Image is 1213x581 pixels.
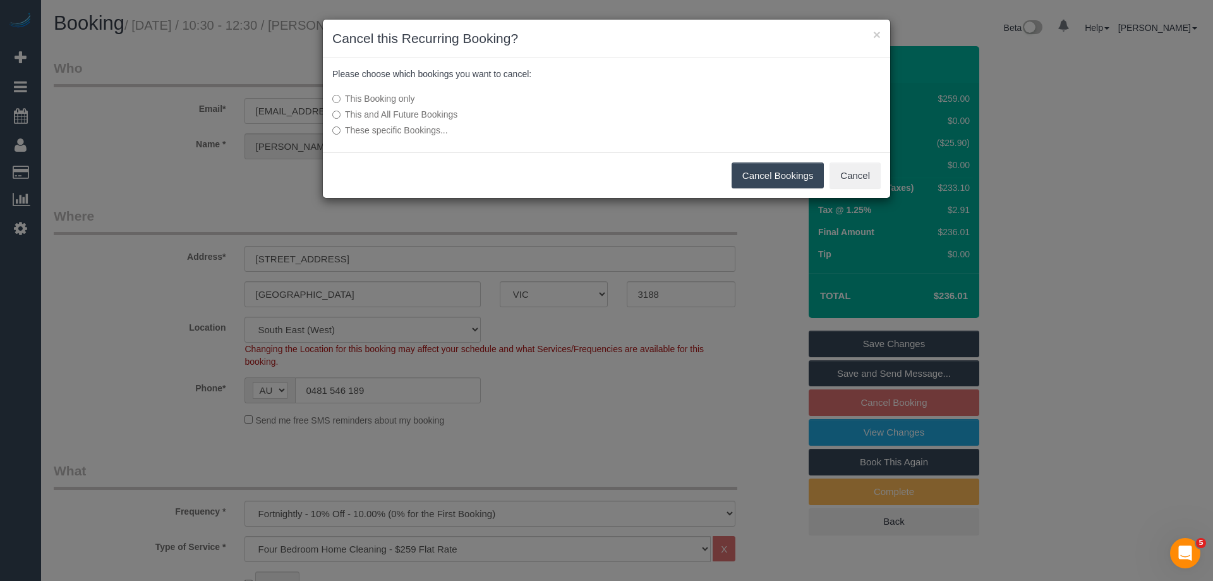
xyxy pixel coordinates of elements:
button: × [873,28,881,41]
h3: Cancel this Recurring Booking? [332,29,881,48]
input: This and All Future Bookings [332,111,341,119]
button: Cancel [830,162,881,189]
label: This and All Future Bookings [332,108,692,121]
input: These specific Bookings... [332,126,341,135]
button: Cancel Bookings [732,162,824,189]
iframe: Intercom live chat [1170,538,1200,568]
label: This Booking only [332,92,692,105]
p: Please choose which bookings you want to cancel: [332,68,881,80]
span: 5 [1196,538,1206,548]
input: This Booking only [332,95,341,103]
label: These specific Bookings... [332,124,692,137]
